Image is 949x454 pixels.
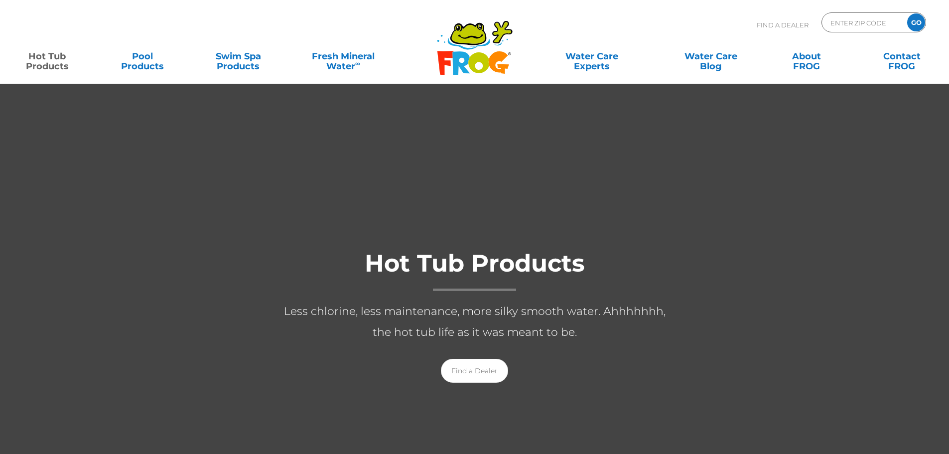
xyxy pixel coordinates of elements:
[907,13,925,31] input: GO
[757,12,809,37] p: Find A Dealer
[275,250,674,291] h1: Hot Tub Products
[865,46,939,66] a: ContactFROG
[769,46,843,66] a: AboutFROG
[355,59,360,67] sup: ∞
[296,46,390,66] a: Fresh MineralWater∞
[275,301,674,343] p: Less chlorine, less maintenance, more silky smooth water. Ahhhhhhh, the hot tub life as it was me...
[532,46,652,66] a: Water CareExperts
[674,46,748,66] a: Water CareBlog
[106,46,180,66] a: PoolProducts
[201,46,275,66] a: Swim SpaProducts
[10,46,84,66] a: Hot TubProducts
[829,15,897,30] input: Zip Code Form
[441,359,508,383] a: Find a Dealer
